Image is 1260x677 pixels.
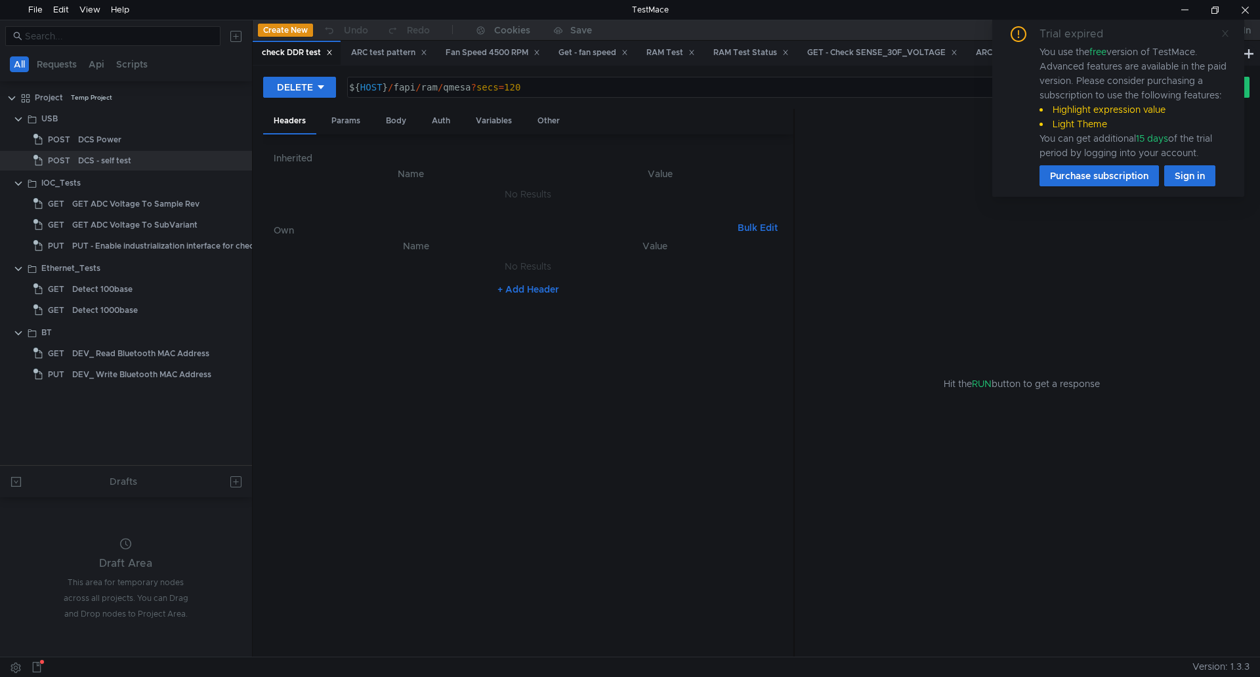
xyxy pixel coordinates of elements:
div: USB [41,109,58,129]
div: You use the version of TestMace. Advanced features are available in the paid version. Please cons... [1039,45,1228,160]
button: Undo [313,20,377,40]
div: Detect 100base [72,279,133,299]
h6: Own [274,222,732,238]
div: DCS Power [78,130,121,150]
div: Save [570,26,592,35]
div: check DDR test [262,46,333,60]
button: Create New [258,24,313,37]
span: 15 days [1136,133,1168,144]
div: DEV_ Read Bluetooth MAC Address [72,344,209,363]
div: Fan Speed 4500 RPM [446,46,540,60]
div: Redo [407,22,430,38]
div: Variables [465,109,522,133]
button: Purchase subscription [1039,165,1159,186]
span: GET [48,194,64,214]
div: DCS - self test [78,151,131,171]
button: + Add Header [492,281,564,297]
th: Value [538,166,783,182]
div: RAM Test Status [713,46,789,60]
span: POST [48,130,70,150]
div: You can get additional of the trial period by logging into your account. [1039,131,1228,160]
span: GET [48,344,64,363]
div: Detect 1000base [72,300,138,320]
div: Project [35,88,63,108]
li: Highlight expression value [1039,102,1228,117]
span: Hit the button to get a response [944,377,1100,391]
span: free [1089,46,1106,58]
nz-embed-empty: No Results [505,188,551,200]
input: Search... [25,29,213,43]
div: ARC Test Pattern [976,46,1054,60]
span: Version: 1.3.3 [1192,657,1249,676]
th: Name [284,166,538,182]
div: Get - fan speed [558,46,628,60]
div: Params [321,109,371,133]
div: Ethernet_Tests [41,258,100,278]
span: PUT [48,365,64,384]
div: ARC test pattern [351,46,427,60]
div: Other [527,109,570,133]
button: Redo [377,20,439,40]
li: Light Theme [1039,117,1228,131]
h6: Inherited [274,150,783,166]
button: Bulk Edit [732,220,783,236]
div: GET ADC Voltage To SubVariant [72,215,198,235]
div: Temp Project [71,88,112,108]
span: RUN [972,378,992,390]
button: Requests [33,56,81,72]
span: GET [48,279,64,299]
div: RAM Test [646,46,695,60]
div: Drafts [110,474,137,489]
div: Cookies [494,22,530,38]
div: Trial expired [1039,26,1119,42]
nz-embed-empty: No Results [505,260,551,272]
div: Auth [421,109,461,133]
div: Headers [263,109,316,134]
div: Undo [344,22,368,38]
span: POST [48,151,70,171]
button: Scripts [112,56,152,72]
span: GET [48,300,64,320]
div: PUT - Enable industrialization interface for checking protection state (status) [72,236,367,256]
div: IOC_Tests [41,173,81,193]
div: DEV_ Write Bluetooth MAC Address [72,365,211,384]
div: Body [375,109,417,133]
div: GET - Check SENSE_30F_VOLTAGE [807,46,957,60]
button: Sign in [1164,165,1215,186]
button: Api [85,56,108,72]
button: All [10,56,29,72]
span: GET [48,215,64,235]
th: Name [295,238,538,254]
button: DELETE [263,77,336,98]
span: PUT [48,236,64,256]
div: BT [41,323,52,342]
div: DELETE [277,80,313,94]
div: GET ADC Voltage To Sample Rev [72,194,199,214]
th: Value [537,238,772,254]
